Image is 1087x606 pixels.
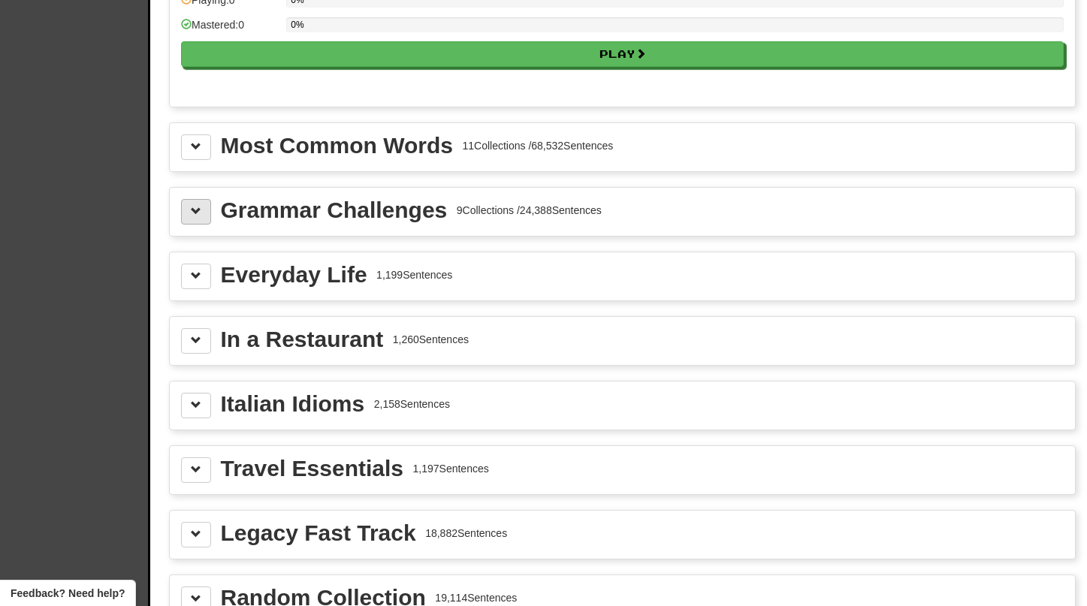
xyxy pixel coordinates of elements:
div: 19,114 Sentences [435,590,517,605]
div: 11 Collections / 68,532 Sentences [462,138,613,153]
button: Play [181,41,1064,67]
div: Grammar Challenges [221,199,448,222]
div: Italian Idioms [221,393,365,415]
div: Legacy Fast Track [221,522,416,544]
span: Open feedback widget [11,586,125,601]
div: 18,882 Sentences [425,526,507,541]
div: Mastered: 0 [181,17,279,42]
div: 2,158 Sentences [374,396,450,412]
div: In a Restaurant [221,328,384,351]
div: Travel Essentials [221,457,404,480]
div: 1,199 Sentences [376,267,452,282]
div: Most Common Words [221,134,453,157]
div: 1,197 Sentences [413,461,489,476]
div: Everyday Life [221,264,367,286]
div: 1,260 Sentences [393,332,469,347]
div: 9 Collections / 24,388 Sentences [457,203,602,218]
